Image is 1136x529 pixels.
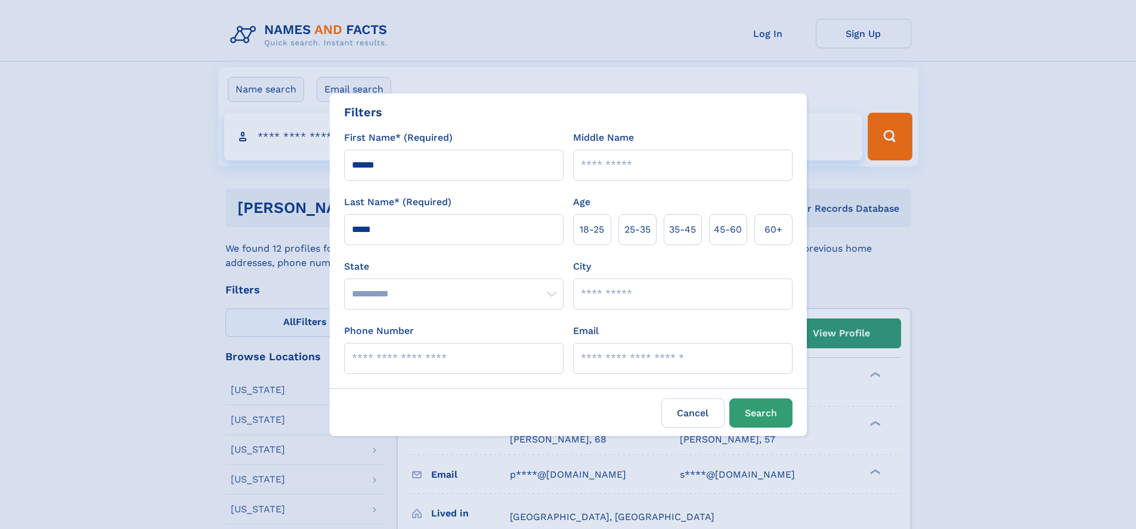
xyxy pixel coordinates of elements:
label: Phone Number [344,324,414,338]
label: Last Name* (Required) [344,195,451,209]
label: Middle Name [573,131,634,145]
span: 18‑25 [580,222,604,237]
span: 45‑60 [714,222,742,237]
button: Search [729,398,793,428]
label: First Name* (Required) [344,131,453,145]
label: Email [573,324,599,338]
span: 35‑45 [669,222,696,237]
label: Age [573,195,590,209]
span: 25‑35 [624,222,651,237]
label: State [344,259,564,274]
span: 60+ [764,222,782,237]
label: City [573,259,591,274]
label: Cancel [661,398,725,428]
div: Filters [344,103,382,121]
